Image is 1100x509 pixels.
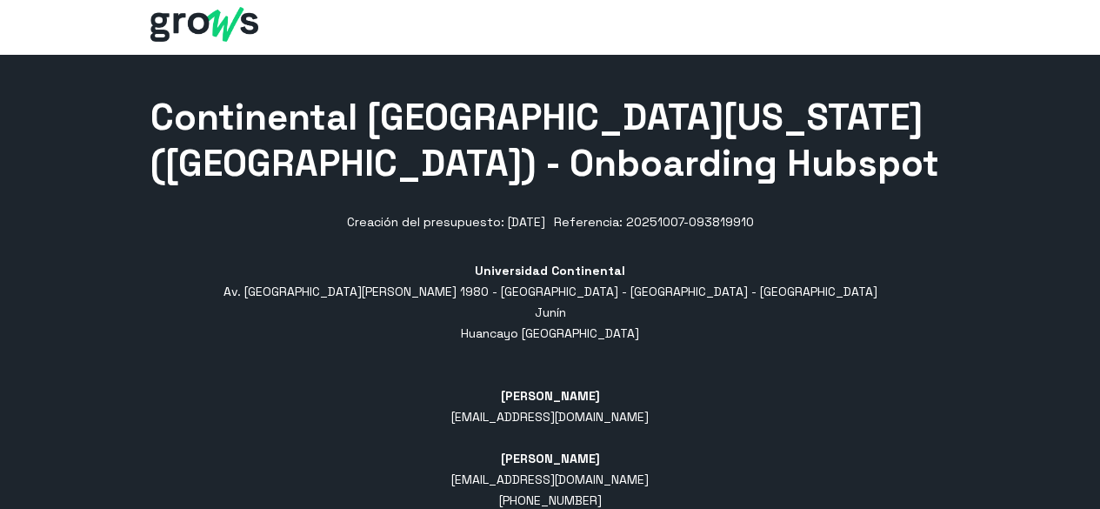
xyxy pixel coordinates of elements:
address: Av. [GEOGRAPHIC_DATA][PERSON_NAME] 1980 - [GEOGRAPHIC_DATA] - [GEOGRAPHIC_DATA] - [GEOGRAPHIC_DAT... [223,281,877,344]
div: Creación del presupuesto: [DATE] [347,211,545,232]
span: [EMAIL_ADDRESS][DOMAIN_NAME] [451,472,649,487]
b: [PERSON_NAME] [501,451,600,466]
img: Grows [150,7,258,42]
b: [PERSON_NAME] [501,388,600,404]
h1: Continental [GEOGRAPHIC_DATA][US_STATE] ([GEOGRAPHIC_DATA]) - Onboarding Hubspot [150,94,950,186]
b: Universidad Continental [475,263,625,278]
div: Referencia: 20251007-093819910 [554,211,754,232]
span: [EMAIL_ADDRESS][DOMAIN_NAME] [451,409,649,425]
span: [PHONE_NUMBER] [499,492,602,508]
